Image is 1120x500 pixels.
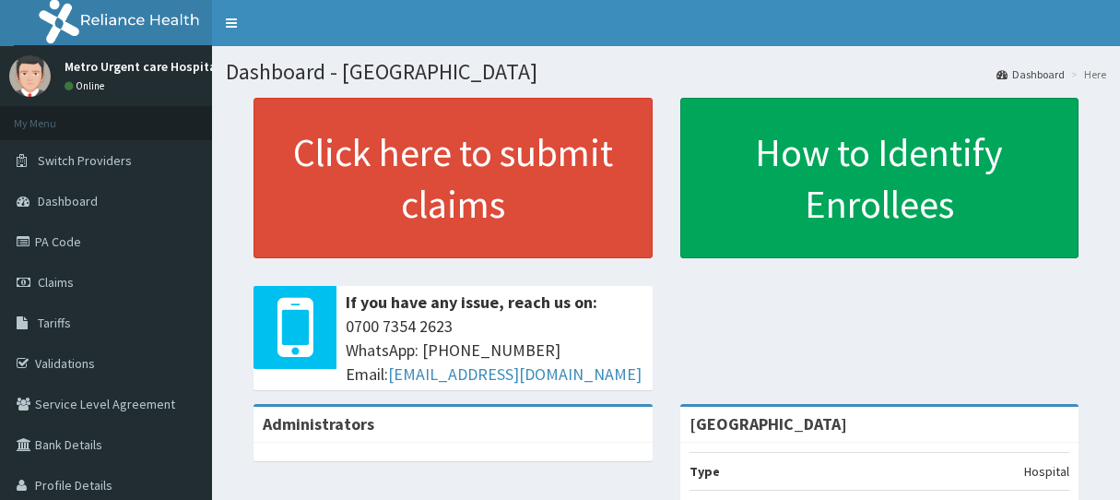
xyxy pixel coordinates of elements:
p: Metro Urgent care Hospital [65,60,220,73]
img: User Image [9,55,51,97]
a: Dashboard [996,66,1065,82]
span: 0700 7354 2623 WhatsApp: [PHONE_NUMBER] Email: [346,315,643,386]
li: Here [1067,66,1106,82]
a: [EMAIL_ADDRESS][DOMAIN_NAME] [388,363,642,385]
span: Dashboard [38,193,98,209]
p: Hospital [1024,462,1069,481]
span: Claims [38,274,74,291]
b: If you have any issue, reach us on: [346,292,597,313]
b: Administrators [263,413,374,435]
a: Online [65,79,109,92]
a: Click here to submit claims [253,98,653,258]
strong: [GEOGRAPHIC_DATA] [690,413,847,435]
span: Tariffs [38,315,71,331]
h1: Dashboard - [GEOGRAPHIC_DATA] [226,60,1106,84]
b: Type [690,463,720,480]
span: Switch Providers [38,152,132,169]
a: How to Identify Enrollees [680,98,1079,258]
